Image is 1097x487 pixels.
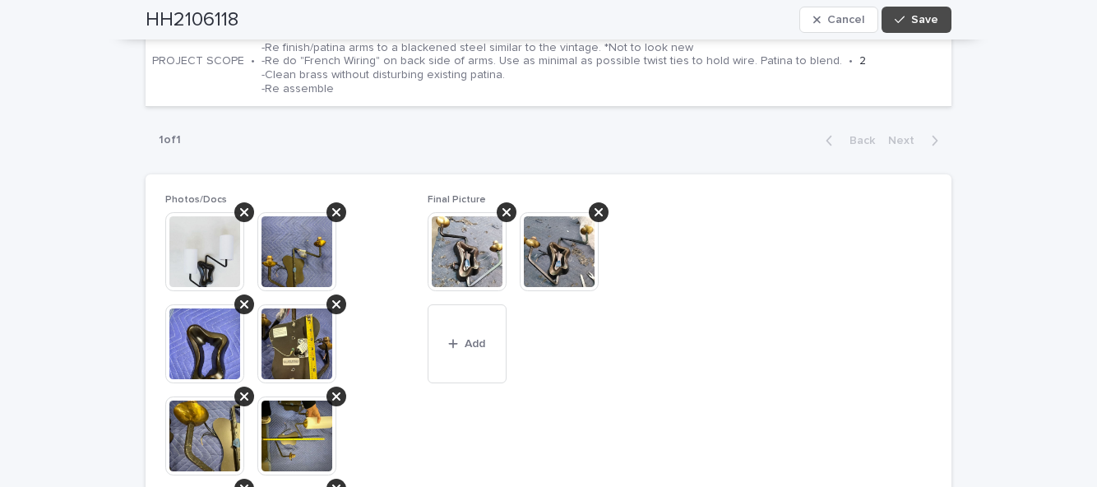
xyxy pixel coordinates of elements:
button: Back [812,133,882,148]
span: Photos/Docs [165,195,227,205]
span: Final Picture [428,195,486,205]
button: Cancel [799,7,878,33]
span: Cancel [827,14,864,26]
p: • [849,54,853,68]
button: Next [882,133,951,148]
p: PROJECT SCOPE [152,54,244,68]
span: Save [911,14,938,26]
h2: HH2106118 [146,8,238,32]
span: Back [840,135,875,146]
p: • [251,54,255,68]
p: 1 of 1 [146,120,194,160]
p: 2 [859,54,866,68]
button: Add [428,304,507,383]
span: Add [465,338,485,350]
p: -Disassemble -Re finish/patina arms to a blackened steel similar to the vintage. *Not to look new... [262,27,842,96]
button: Save [882,7,951,33]
span: Next [888,135,924,146]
